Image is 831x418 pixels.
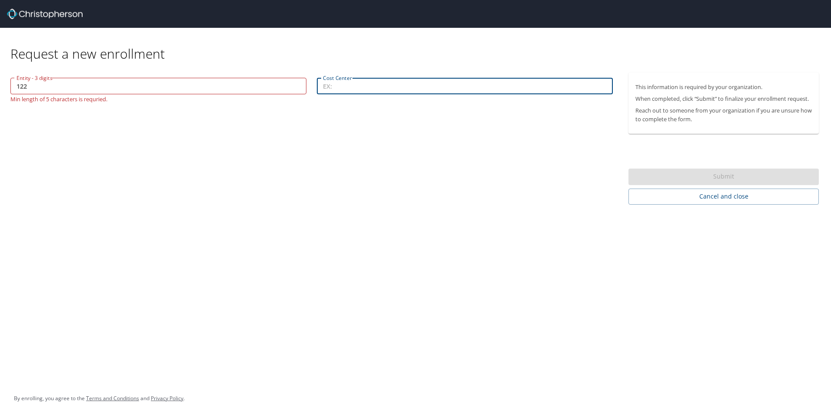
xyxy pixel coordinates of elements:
[86,395,139,402] a: Terms and Conditions
[10,94,306,102] p: Min length of 5 characters is requried.
[7,9,83,19] img: cbt logo
[635,191,812,202] span: Cancel and close
[14,388,185,409] div: By enrolling, you agree to the and .
[635,106,812,123] p: Reach out to someone from your organization if you are unsure how to complete the form.
[10,28,826,62] div: Request a new enrollment
[10,78,306,94] input: EX:
[635,95,812,103] p: When completed, click “Submit” to finalize your enrollment request.
[628,189,819,205] button: Cancel and close
[635,83,812,91] p: This information is required by your organization.
[151,395,183,402] a: Privacy Policy
[317,78,613,94] input: EX:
